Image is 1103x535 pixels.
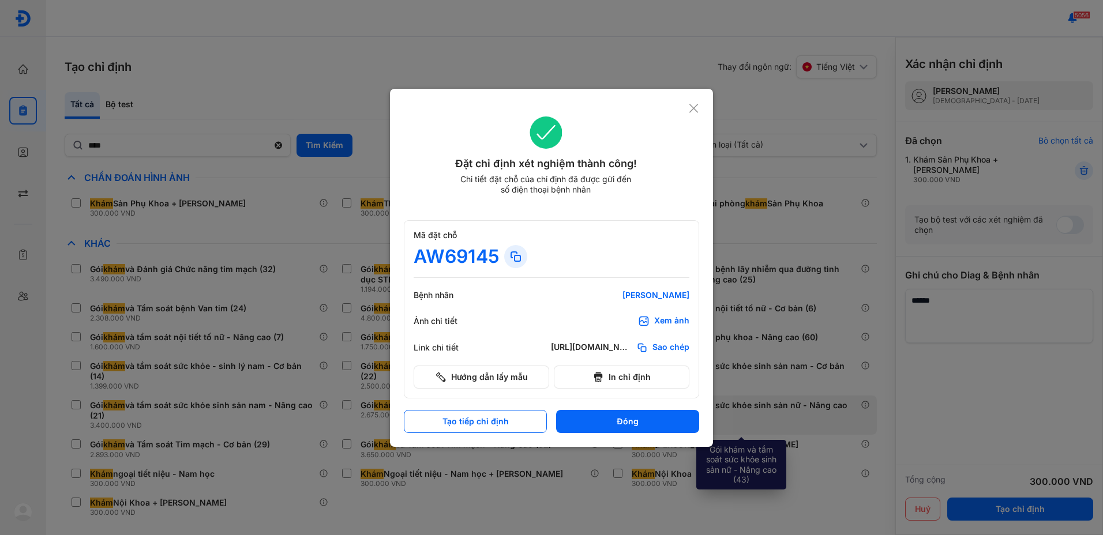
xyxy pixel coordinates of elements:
span: Sao chép [652,342,689,353]
div: Đặt chỉ định xét nghiệm thành công! [404,156,688,172]
button: Tạo tiếp chỉ định [404,410,547,433]
div: Xem ảnh [654,315,689,327]
button: Hướng dẫn lấy mẫu [414,366,549,389]
div: Chi tiết đặt chỗ của chỉ định đã được gửi đến số điện thoại bệnh nhân [455,174,636,195]
div: Bệnh nhân [414,290,483,300]
div: AW69145 [414,245,500,268]
div: [PERSON_NAME] [551,290,689,300]
div: Link chi tiết [414,342,483,353]
div: Mã đặt chỗ [414,230,689,240]
button: In chỉ định [554,366,689,389]
div: Ảnh chi tiết [414,316,483,326]
div: [URL][DOMAIN_NAME] [551,342,632,353]
button: Đóng [556,410,699,433]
